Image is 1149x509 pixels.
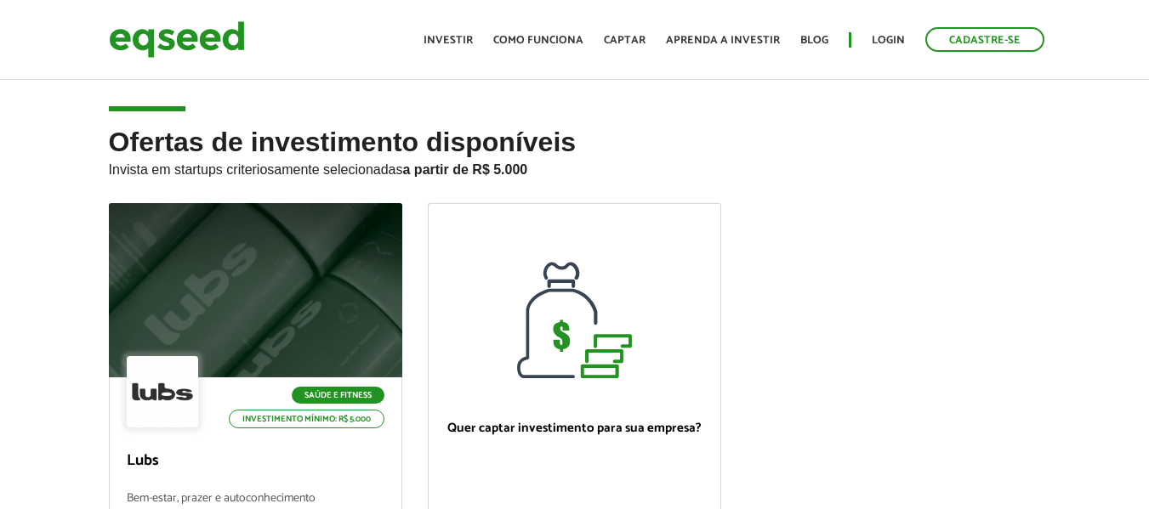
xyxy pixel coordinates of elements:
[403,162,528,177] strong: a partir de R$ 5.000
[872,35,905,46] a: Login
[604,35,646,46] a: Captar
[800,35,828,46] a: Blog
[446,421,703,436] p: Quer captar investimento para sua empresa?
[666,35,780,46] a: Aprenda a investir
[292,387,384,404] p: Saúde e Fitness
[109,127,1041,203] h2: Ofertas de investimento disponíveis
[493,35,583,46] a: Como funciona
[229,410,384,428] p: Investimento mínimo: R$ 5.000
[109,157,1041,178] p: Invista em startups criteriosamente selecionadas
[127,452,384,471] p: Lubs
[925,27,1044,52] a: Cadastre-se
[424,35,473,46] a: Investir
[109,17,245,62] img: EqSeed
